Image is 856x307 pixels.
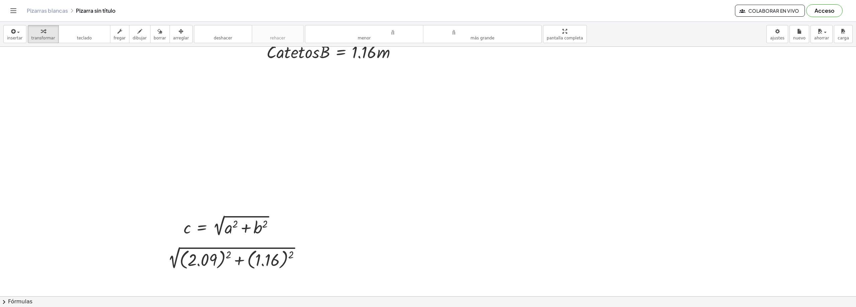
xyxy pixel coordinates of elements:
button: tamaño_del_formatomenor [305,25,424,43]
font: tamaño_del_formato [309,28,420,34]
font: nuevo [793,36,806,40]
font: pantalla completa [547,36,583,40]
button: Acceso [806,4,843,17]
button: ajustes [766,25,788,43]
button: Colaborar en vivo [735,5,805,17]
font: arreglar [173,36,189,40]
button: transformar [28,25,59,43]
button: tamaño_del_formatomás grande [423,25,542,43]
font: tamaño_del_formato [427,28,538,34]
font: rehacer [270,36,285,40]
font: teclado [62,28,107,34]
font: deshacer [214,36,232,40]
font: borrar [154,36,166,40]
font: insertar [7,36,23,40]
font: carga [838,36,849,40]
font: Colaborar en vivo [748,8,799,14]
font: menor [358,36,371,40]
a: Pizarras blancas [27,7,68,14]
font: ajustes [770,36,784,40]
button: dibujar [129,25,150,43]
font: transformar [31,36,55,40]
font: ahorrar [814,36,829,40]
button: Cambiar navegación [8,5,19,16]
button: ahorrar [811,25,833,43]
button: insertar [3,25,26,43]
button: borrar [150,25,170,43]
button: fregar [110,25,129,43]
button: rehacerrehacer [252,25,304,43]
font: fregar [114,36,126,40]
font: rehacer [255,28,300,34]
button: arreglar [170,25,193,43]
font: Acceso [815,7,834,14]
button: tecladoteclado [59,25,110,43]
font: Fórmulas [8,298,32,305]
button: nuevo [789,25,809,43]
button: pantalla completa [543,25,587,43]
button: deshacerdeshacer [194,25,252,43]
font: dibujar [133,36,147,40]
font: más grande [470,36,495,40]
font: deshacer [198,28,248,34]
font: teclado [77,36,92,40]
button: carga [834,25,853,43]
